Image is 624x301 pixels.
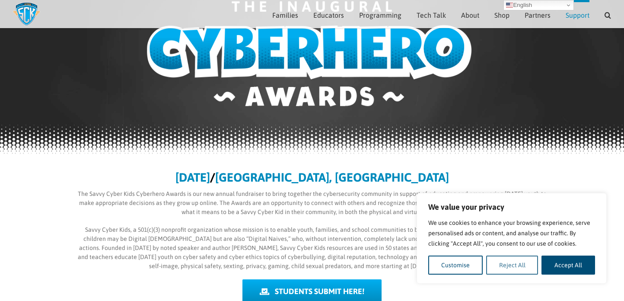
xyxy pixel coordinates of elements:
span: About [461,12,479,19]
b: [GEOGRAPHIC_DATA], [GEOGRAPHIC_DATA] [215,170,449,184]
p: The Savvy Cyber Kids Cyberhero Awards is our new annual fundraiser to bring together the cybersec... [74,189,550,217]
p: Savvy Cyber Kids, a 501(c)(3) nonprofit organization whose mission is to enable youth, families, ... [74,225,550,271]
span: Partners [525,12,551,19]
button: Accept All [541,256,595,275]
span: Tech Talk [417,12,446,19]
img: en [506,2,513,9]
span: Support [566,12,589,19]
span: Shop [494,12,509,19]
span: Families [272,12,298,19]
span: STUDENTS SUBMIT HERE! [275,287,364,296]
p: We use cookies to enhance your browsing experience, serve personalised ads or content, and analys... [428,218,595,249]
b: / [210,170,215,184]
button: Reject All [486,256,538,275]
span: Programming [359,12,401,19]
button: Customise [428,256,483,275]
span: Educators [313,12,344,19]
img: Savvy Cyber Kids Logo [13,2,40,26]
p: We value your privacy [428,202,595,212]
b: [DATE] [175,170,210,184]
